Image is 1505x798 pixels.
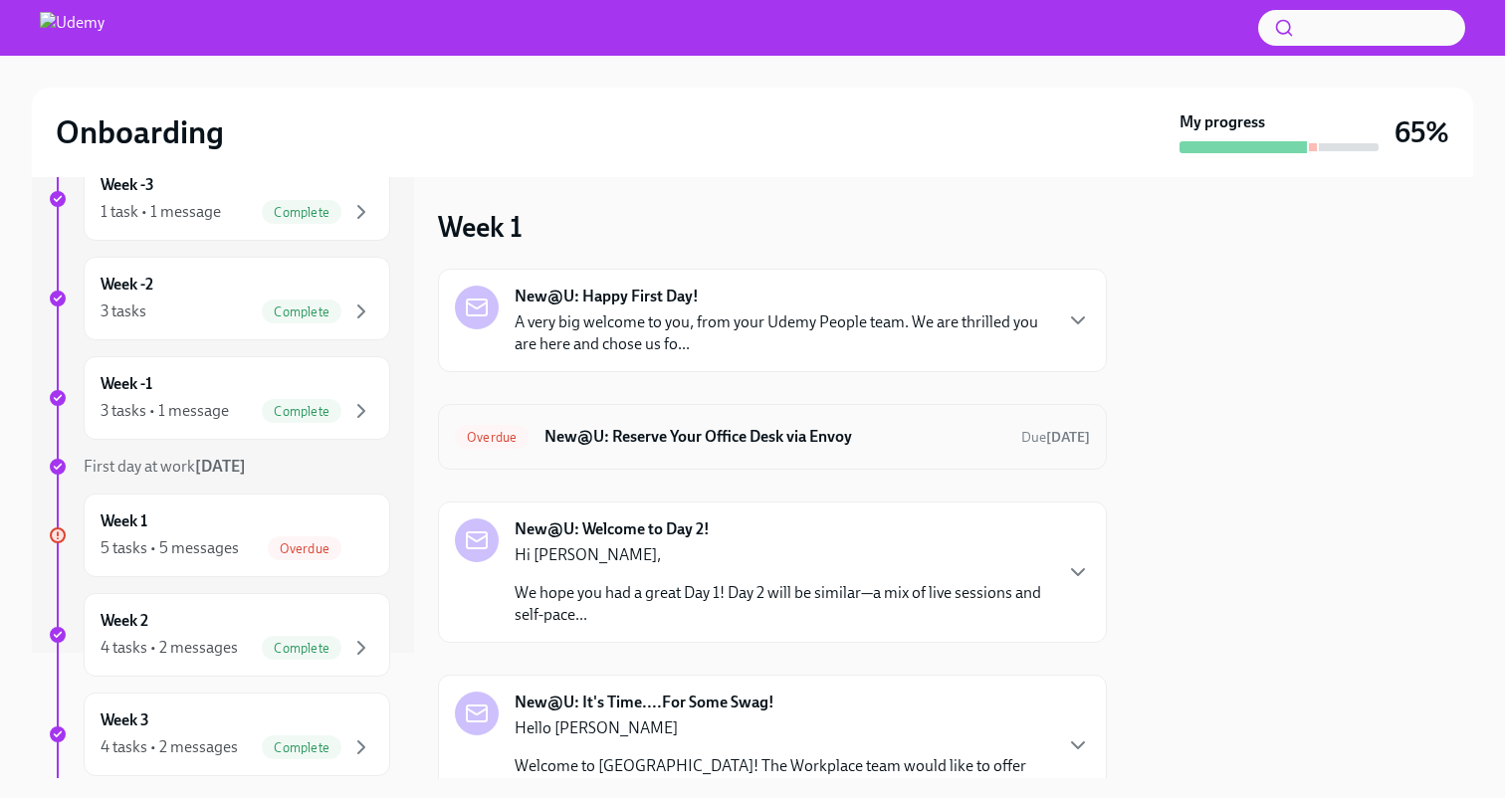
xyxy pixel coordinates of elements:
a: OverdueNew@U: Reserve Your Office Desk via EnvoyDue[DATE] [455,421,1090,453]
span: Complete [262,404,341,419]
span: Complete [262,304,341,319]
span: Overdue [455,430,529,445]
h6: Week 1 [101,510,147,532]
a: Week 24 tasks • 2 messagesComplete [48,593,390,677]
div: 5 tasks • 5 messages [101,537,239,559]
strong: [DATE] [1046,429,1090,446]
div: 4 tasks • 2 messages [101,736,238,758]
div: 3 tasks • 1 message [101,400,229,422]
h6: Week -3 [101,174,154,196]
div: 1 task • 1 message [101,201,221,223]
h3: 65% [1395,114,1449,150]
p: We hope you had a great Day 1! Day 2 will be similar—a mix of live sessions and self-pace... [515,582,1050,626]
h6: New@U: Reserve Your Office Desk via Envoy [544,426,1005,448]
a: Week 34 tasks • 2 messagesComplete [48,693,390,776]
div: 4 tasks • 2 messages [101,637,238,659]
strong: New@U: Welcome to Day 2! [515,518,710,540]
h2: Onboarding [56,112,224,152]
h6: Week 3 [101,709,149,731]
a: Week 15 tasks • 5 messagesOverdue [48,494,390,577]
span: August 30th, 2025 14:00 [1021,428,1090,447]
span: Complete [262,205,341,220]
h6: Week -1 [101,373,152,395]
p: A very big welcome to you, from your Udemy People team. We are thrilled you are here and chose us... [515,311,1050,355]
strong: New@U: Happy First Day! [515,286,699,307]
strong: [DATE] [195,457,246,476]
p: Hi [PERSON_NAME], [515,544,1050,566]
a: Week -23 tasksComplete [48,257,390,340]
div: 3 tasks [101,300,146,322]
a: First day at work[DATE] [48,456,390,478]
p: Hello [PERSON_NAME] [515,717,1050,739]
img: Udemy [40,12,105,44]
strong: My progress [1180,111,1265,133]
span: Complete [262,641,341,656]
a: Week -13 tasks • 1 messageComplete [48,356,390,440]
h6: Week 2 [101,610,148,632]
a: Week -31 task • 1 messageComplete [48,157,390,241]
span: Overdue [268,541,341,556]
span: Due [1021,429,1090,446]
strong: New@U: It's Time....For Some Swag! [515,692,774,713]
h6: Week -2 [101,274,153,296]
h3: Week 1 [438,209,523,245]
span: First day at work [84,457,246,476]
span: Complete [262,740,341,755]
